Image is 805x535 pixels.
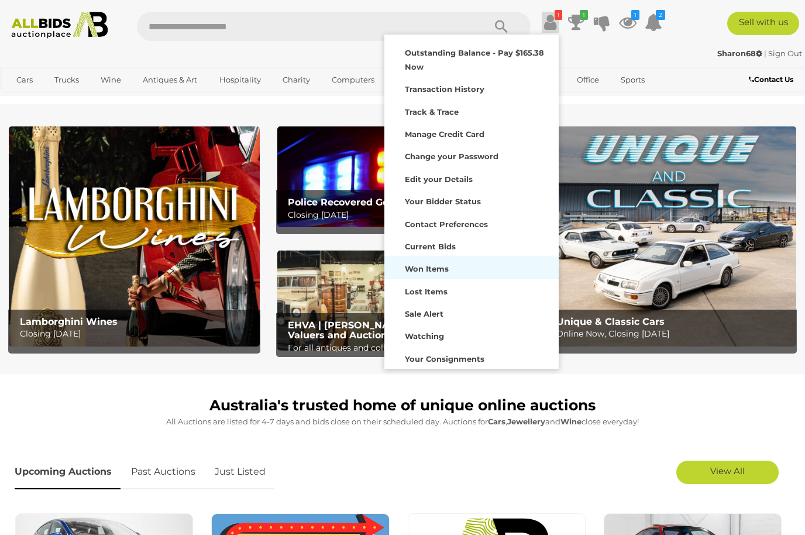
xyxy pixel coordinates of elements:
[384,122,559,144] a: Manage Credit Card
[9,90,107,109] a: [GEOGRAPHIC_DATA]
[384,212,559,234] a: Contact Preferences
[405,287,448,296] strong: Lost Items
[405,152,498,161] strong: Change your Password
[275,70,318,90] a: Charity
[567,12,585,33] a: 1
[717,49,762,58] strong: Sharon68
[569,70,607,90] a: Office
[749,73,796,86] a: Contact Us
[93,70,129,90] a: Wine
[405,264,449,273] strong: Won Items
[405,107,459,116] strong: Track & Trace
[212,70,269,90] a: Hospitality
[542,12,559,33] a: !
[384,189,559,211] a: Your Bidder Status
[384,301,559,324] a: Sale Alert
[580,10,588,20] i: 1
[631,10,639,20] i: 1
[384,100,559,122] a: Track & Trace
[405,197,481,206] strong: Your Bidder Status
[717,49,764,58] a: Sharon68
[384,324,559,346] a: Watching
[405,309,443,318] strong: Sale Alert
[613,70,652,90] a: Sports
[405,129,484,139] strong: Manage Credit Card
[768,49,802,58] a: Sign Out
[555,10,562,20] i: !
[405,84,484,94] strong: Transaction History
[727,12,799,35] a: Sell with us
[405,174,473,184] strong: Edit your Details
[384,347,559,369] a: Your Consignments
[6,12,113,39] img: Allbids.com.au
[619,12,637,33] a: 1
[135,70,205,90] a: Antiques & Art
[384,234,559,256] a: Current Bids
[749,75,793,84] b: Contact Us
[764,49,766,58] span: |
[405,220,488,229] strong: Contact Preferences
[9,70,40,90] a: Cars
[405,242,456,251] strong: Current Bids
[405,354,484,363] strong: Your Consignments
[656,10,665,20] i: 2
[405,48,544,71] strong: Outstanding Balance - Pay $165.38 Now
[384,144,559,166] a: Change your Password
[384,256,559,279] a: Won Items
[384,77,559,99] a: Transaction History
[47,70,87,90] a: Trucks
[472,12,531,41] button: Search
[645,12,662,33] a: 2
[405,331,444,341] strong: Watching
[384,40,559,77] a: Outstanding Balance - Pay $165.38 Now
[384,279,559,301] a: Lost Items
[324,70,382,90] a: Computers
[384,167,559,189] a: Edit your Details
